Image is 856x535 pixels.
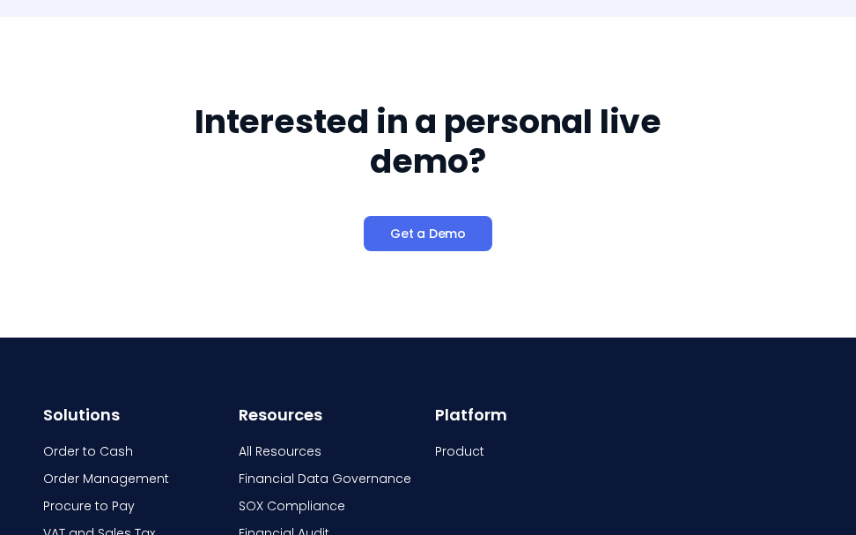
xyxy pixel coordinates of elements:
[239,442,432,461] a: All Resources
[435,442,484,461] span: Product
[43,470,236,488] a: Order Management
[239,442,321,461] span: All Resources
[137,102,719,181] h2: Interested in a personal live demo?
[390,225,466,242] span: Get a Demo
[43,470,169,488] span: Order Management
[364,216,492,251] a: Get a Demo
[43,405,236,425] h6: Solutions
[435,442,628,461] a: Product
[43,497,236,516] a: Procure to Pay
[43,497,135,516] span: Procure to Pay
[43,442,133,461] span: Order to Cash
[239,497,345,516] span: SOX Compliance
[43,442,236,461] a: Order to Cash
[239,470,432,488] a: Financial Data Governance
[239,405,432,425] h6: Resources
[239,497,432,516] a: SOX Compliance
[435,405,628,425] h6: Platform
[239,470,411,488] span: Financial Data Governance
